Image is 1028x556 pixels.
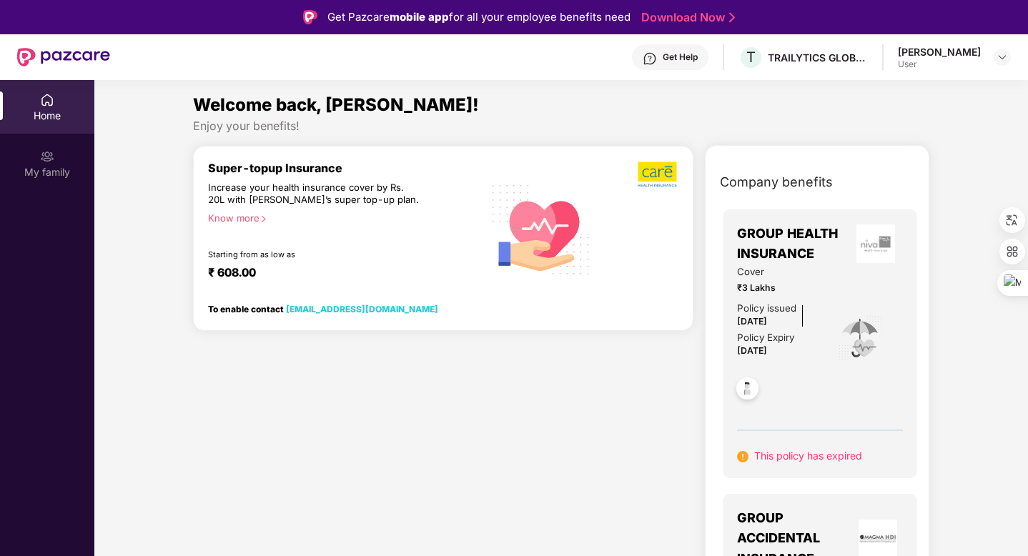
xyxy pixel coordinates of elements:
span: T [746,49,756,66]
img: Logo [303,10,317,24]
img: svg+xml;base64,PHN2ZyB3aWR0aD0iMjAiIGhlaWdodD0iMjAiIHZpZXdCb3g9IjAgMCAyMCAyMCIgZmlsbD0ibm9uZSIgeG... [40,149,54,164]
span: ₹3 Lakhs [737,281,818,294]
span: GROUP HEALTH INSURANCE [737,224,848,264]
span: [DATE] [737,345,767,356]
div: Policy issued [737,301,796,316]
img: b5dec4f62d2307b9de63beb79f102df3.png [638,161,678,188]
div: To enable contact [208,304,438,314]
div: Know more [208,212,474,222]
div: User [898,59,981,70]
a: Download Now [641,10,731,25]
span: right [260,215,267,223]
div: Increase your health insurance cover by Rs. 20L with [PERSON_NAME]’s super top-up plan. [208,182,421,207]
span: This policy has expired [754,450,862,462]
div: Get Help [663,51,698,63]
img: svg+xml;base64,PHN2ZyB4bWxucz0iaHR0cDovL3d3dy53My5vcmcvMjAwMC9zdmciIHdpZHRoPSIxNiIgaGVpZ2h0PSIxNi... [737,451,748,462]
img: svg+xml;base64,PHN2ZyB4bWxucz0iaHR0cDovL3d3dy53My5vcmcvMjAwMC9zdmciIHdpZHRoPSI0OC45NDMiIGhlaWdodD... [730,373,765,408]
span: Company benefits [720,172,833,192]
img: svg+xml;base64,PHN2ZyBpZD0iRHJvcGRvd24tMzJ4MzIiIHhtbG5zPSJodHRwOi8vd3d3LnczLm9yZy8yMDAwL3N2ZyIgd2... [997,51,1008,63]
div: Starting from as low as [208,249,422,259]
div: ₹ 608.00 [208,265,468,282]
div: [PERSON_NAME] [898,45,981,59]
img: icon [837,314,884,362]
div: Get Pazcare for all your employee benefits need [327,9,631,26]
div: Policy Expiry [737,330,794,345]
div: Super-topup Insurance [208,161,483,175]
img: svg+xml;base64,PHN2ZyBpZD0iSG9tZSIgeG1sbnM9Imh0dHA6Ly93d3cudzMub3JnLzIwMDAvc3ZnIiB3aWR0aD0iMjAiIG... [40,93,54,107]
span: Cover [737,264,818,279]
a: [EMAIL_ADDRESS][DOMAIN_NAME] [286,304,438,314]
img: svg+xml;base64,PHN2ZyB4bWxucz0iaHR0cDovL3d3dy53My5vcmcvMjAwMC9zdmciIHhtbG5zOnhsaW5rPSJodHRwOi8vd3... [483,169,601,288]
img: New Pazcare Logo [17,48,110,66]
span: Welcome back, [PERSON_NAME]! [193,94,479,115]
div: Enjoy your benefits! [193,119,930,134]
span: [DATE] [737,316,767,327]
img: insurerLogo [856,224,895,263]
img: svg+xml;base64,PHN2ZyBpZD0iSGVscC0zMngzMiIgeG1sbnM9Imh0dHA6Ly93d3cudzMub3JnLzIwMDAvc3ZnIiB3aWR0aD... [643,51,657,66]
div: TRAILYTICS GLOBAL SERVICES PRIVATE LIMITED [768,51,868,64]
strong: mobile app [390,10,449,24]
img: Stroke [729,10,735,25]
